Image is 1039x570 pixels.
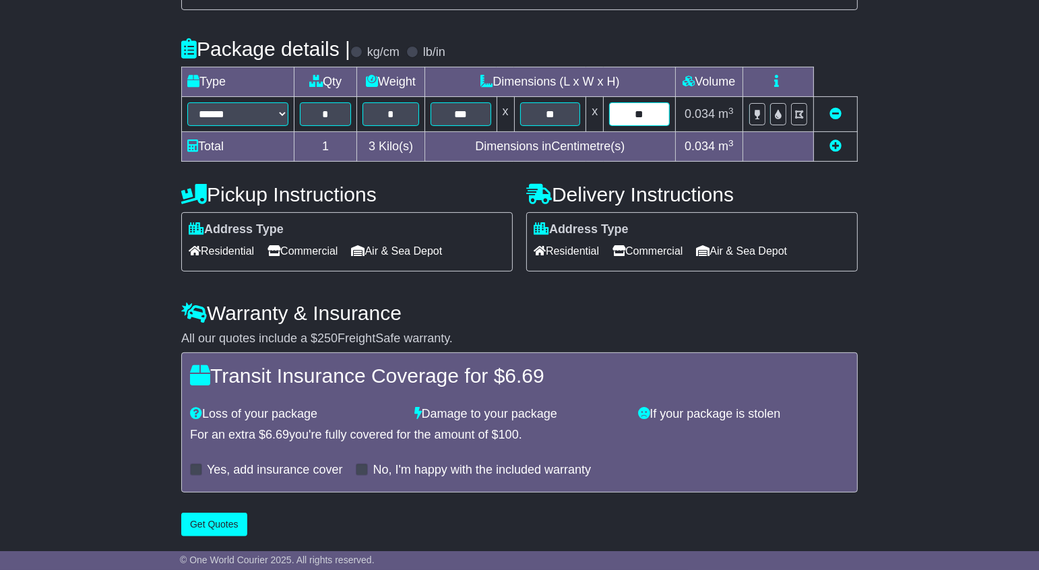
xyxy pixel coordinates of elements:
[181,302,858,324] h4: Warranty & Insurance
[497,97,514,132] td: x
[352,241,443,261] span: Air & Sea Depot
[369,139,375,153] span: 3
[424,67,675,97] td: Dimensions (L x W x H)
[180,555,375,565] span: © One World Courier 2025. All rights reserved.
[424,132,675,162] td: Dimensions in Centimetre(s)
[829,107,842,121] a: Remove this item
[190,428,849,443] div: For an extra $ you're fully covered for the amount of $ .
[317,331,338,345] span: 250
[728,138,734,148] sup: 3
[189,241,254,261] span: Residential
[183,407,408,422] div: Loss of your package
[829,139,842,153] a: Add new item
[294,132,357,162] td: 1
[181,183,513,205] h4: Pickup Instructions
[612,241,683,261] span: Commercial
[265,428,289,441] span: 6.69
[181,331,858,346] div: All our quotes include a $ FreightSafe warranty.
[685,107,715,121] span: 0.034
[728,106,734,116] sup: 3
[189,222,284,237] label: Address Type
[207,463,342,478] label: Yes, add insurance cover
[367,45,400,60] label: kg/cm
[190,365,849,387] h4: Transit Insurance Coverage for $
[181,513,247,536] button: Get Quotes
[267,241,338,261] span: Commercial
[685,139,715,153] span: 0.034
[526,183,858,205] h4: Delivery Instructions
[182,132,294,162] td: Total
[181,38,350,60] h4: Package details |
[697,241,788,261] span: Air & Sea Depot
[534,241,599,261] span: Residential
[423,45,445,60] label: lb/in
[586,97,604,132] td: x
[718,107,734,121] span: m
[294,67,357,97] td: Qty
[357,67,425,97] td: Weight
[408,407,632,422] div: Damage to your package
[182,67,294,97] td: Type
[631,407,856,422] div: If your package is stolen
[675,67,743,97] td: Volume
[499,428,519,441] span: 100
[357,132,425,162] td: Kilo(s)
[505,365,544,387] span: 6.69
[373,463,591,478] label: No, I'm happy with the included warranty
[534,222,629,237] label: Address Type
[718,139,734,153] span: m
